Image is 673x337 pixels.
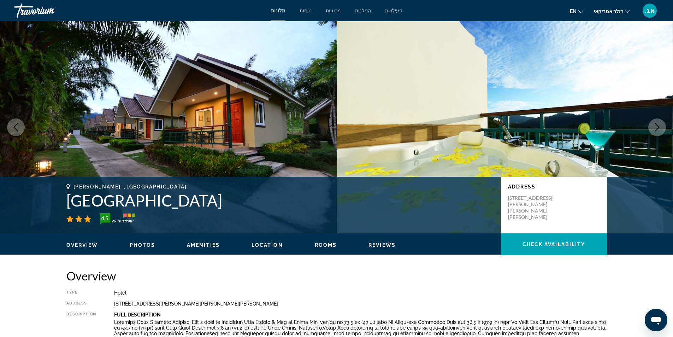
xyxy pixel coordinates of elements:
div: Hotel [114,290,607,296]
button: Location [252,242,283,248]
p: [STREET_ADDRESS][PERSON_NAME][PERSON_NAME][PERSON_NAME] [508,195,565,220]
div: [STREET_ADDRESS][PERSON_NAME][PERSON_NAME][PERSON_NAME] [114,301,607,307]
button: תפריט משתמש [640,3,659,18]
iframe: לחצן לפתיחת חלון הודעות הטקסט [645,309,667,331]
span: Check Availability [523,242,585,247]
span: [PERSON_NAME], , [GEOGRAPHIC_DATA] [73,184,187,190]
button: Next image [648,118,666,136]
button: Amenities [187,242,220,248]
b: Full Description [114,312,161,318]
a: הפלגות [355,8,371,13]
button: Previous image [7,118,25,136]
a: מכוניות [326,8,341,13]
div: 4.5 [98,214,112,222]
button: Photos [130,242,155,248]
button: Reviews [368,242,396,248]
a: טיסות [300,8,312,13]
h2: Overview [66,269,607,283]
div: Type [66,290,96,296]
button: שנה מטבע [594,6,630,16]
font: en [570,8,577,14]
p: Address [508,184,600,190]
font: א.ג. [645,7,655,14]
button: Overview [66,242,98,248]
button: Rooms [315,242,337,248]
font: דולר אמריקאי [594,8,623,14]
a: פעילויות [385,8,402,13]
h1: [GEOGRAPHIC_DATA] [66,191,494,210]
a: מלונות [271,8,285,13]
button: שנה שפה [570,6,583,16]
img: trustyou-badge-hor.svg [100,213,135,225]
a: טרבוריום [14,1,85,20]
button: Check Availability [501,233,607,255]
div: Address [66,301,96,307]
